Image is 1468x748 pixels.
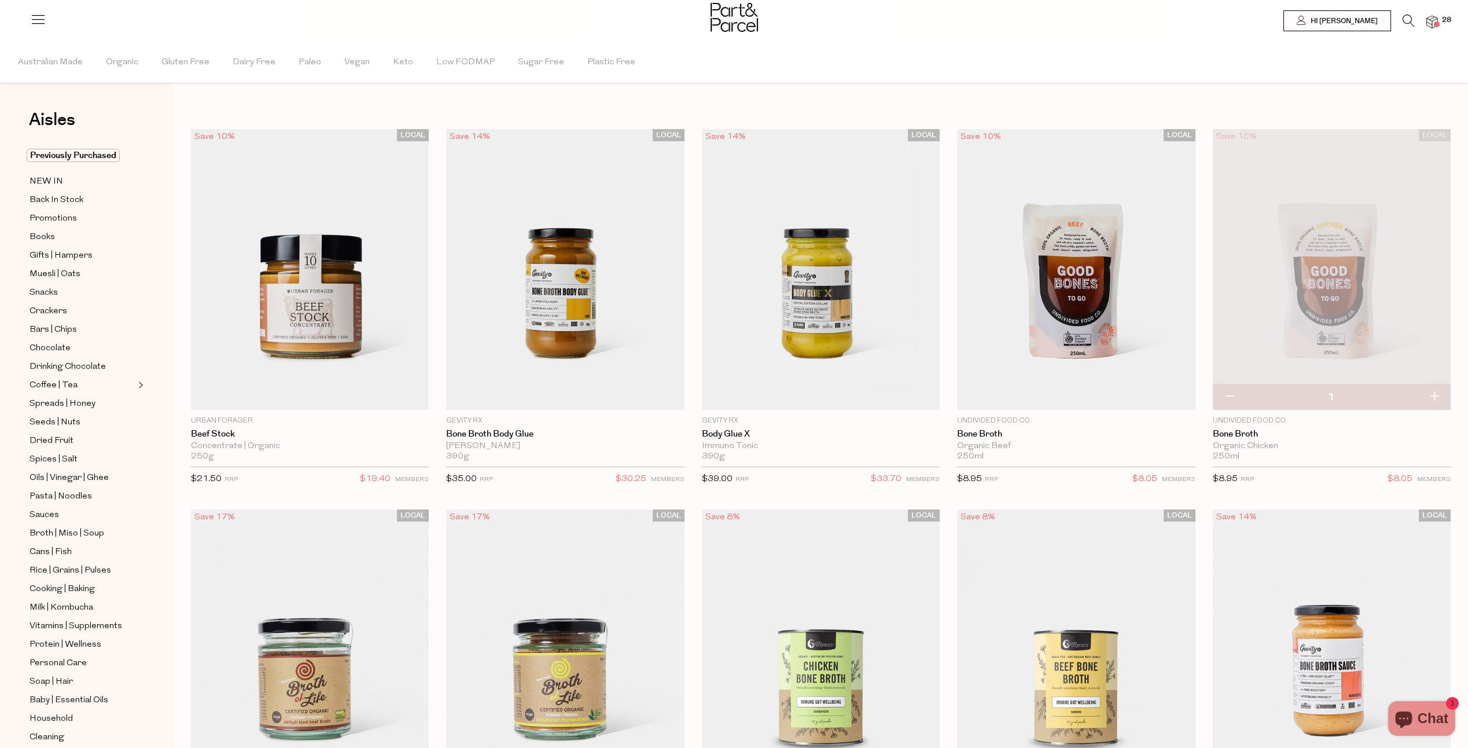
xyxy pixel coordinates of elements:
button: Expand/Collapse Coffee | Tea [135,378,144,392]
div: Save 10% [957,129,1005,145]
span: 390g [702,452,725,462]
div: Save 10% [1213,129,1260,145]
span: $19.40 [360,472,391,487]
div: Save 10% [191,129,238,145]
span: 250ml [1213,452,1239,462]
span: Chocolate [30,342,71,355]
span: Plastic Free [587,42,635,83]
span: LOCAL [1419,129,1451,141]
a: Oils | Vinegar | Ghee [30,471,135,485]
p: Undivided Food Co. [1213,416,1451,426]
p: Urban Forager [191,416,429,426]
a: Books [30,230,135,244]
a: Coffee | Tea [30,378,135,393]
span: Milk | Kombucha [30,601,93,615]
div: Save 14% [1213,509,1260,525]
a: Back In Stock [30,193,135,207]
small: MEMBERS [906,476,940,483]
a: Rice | Grains | Pulses [30,563,135,578]
span: 28 [1439,15,1454,25]
span: Dried Fruit [30,434,73,448]
a: Vitamins | Supplements [30,619,135,633]
small: RRP [1241,476,1254,483]
div: [PERSON_NAME] [446,441,684,452]
small: MEMBERS [1417,476,1451,483]
a: Beef Stock [191,429,429,439]
span: Oils | Vinegar | Ghee [30,471,109,485]
span: LOCAL [653,129,685,141]
span: Dairy Free [233,42,275,83]
span: Gluten Free [161,42,209,83]
small: RRP [225,476,238,483]
img: Part&Parcel [711,3,758,32]
div: Save 17% [446,509,494,525]
span: Pasta | Noodles [30,490,92,504]
span: Rice | Grains | Pulses [30,564,111,578]
span: Gifts | Hampers [30,249,93,263]
span: Organic [106,42,138,83]
a: Personal Care [30,656,135,670]
span: Muesli | Oats [30,267,80,281]
span: Paleo [299,42,321,83]
inbox-online-store-chat: Shopify online store chat [1385,701,1459,739]
div: Save 17% [191,509,238,525]
span: Vitamins | Supplements [30,619,122,633]
a: Pasta | Noodles [30,489,135,504]
small: RRP [735,476,749,483]
div: Organic Beef [957,441,1195,452]
span: Back In Stock [30,193,83,207]
div: Save 8% [957,509,999,525]
span: LOCAL [653,509,685,522]
small: RRP [480,476,493,483]
a: Spices | Salt [30,452,135,467]
a: NEW IN [30,174,135,189]
span: $33.70 [871,472,902,487]
p: Gevity RX [702,416,940,426]
span: LOCAL [1164,509,1195,522]
span: LOCAL [397,129,429,141]
a: Milk | Kombucha [30,600,135,615]
span: $8.95 [957,475,982,483]
a: Previously Purchased [30,149,135,163]
span: Crackers [30,305,67,318]
a: Baby | Essential Oils [30,693,135,707]
a: Aisles [29,111,75,140]
span: Promotions [30,212,77,226]
small: MEMBERS [651,476,685,483]
div: Save 8% [702,509,744,525]
span: Broth | Miso | Soup [30,527,104,541]
a: Body Glue X [702,429,940,439]
a: Bone Broth [1213,429,1451,439]
small: MEMBERS [1162,476,1195,483]
a: Cans | Fish [30,545,135,559]
div: Save 14% [446,129,494,145]
span: Bars | Chips [30,323,77,337]
p: Undivided Food Co. [957,416,1195,426]
span: Aisles [29,107,75,133]
img: Bone Broth Body Glue [446,129,684,410]
small: RRP [985,476,998,483]
a: Gifts | Hampers [30,248,135,263]
span: LOCAL [908,129,940,141]
img: Beef Stock [191,129,429,410]
a: Sauces [30,508,135,522]
img: Bone Broth [1213,129,1451,410]
a: Broth | Miso | Soup [30,526,135,541]
span: Drinking Chocolate [30,360,106,374]
a: Cleaning [30,730,135,745]
a: Bone Broth [957,429,1195,439]
img: Body Glue X [702,129,940,410]
a: Snacks [30,285,135,300]
span: Previously Purchased [27,149,120,162]
span: Spices | Salt [30,453,78,467]
a: Crackers [30,304,135,318]
span: Low FODMAP [436,42,495,83]
a: Bone Broth Body Glue [446,429,684,439]
span: LOCAL [908,509,940,522]
span: Seeds | Nuts [30,416,80,430]
span: Baby | Essential Oils [30,694,108,707]
span: $39.00 [702,475,733,483]
a: Hi [PERSON_NAME] [1283,10,1391,31]
p: Gevity RX [446,416,684,426]
span: $8.95 [1213,475,1238,483]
